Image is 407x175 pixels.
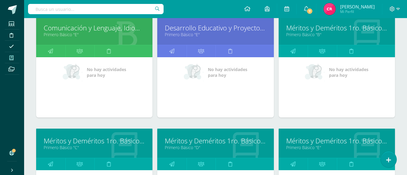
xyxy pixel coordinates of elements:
[286,32,387,37] a: Primero Básico "B"
[286,136,387,145] a: Méritos y Deméritos 1ro. Básico "E"
[305,63,325,81] img: no_activities_small.png
[63,63,83,81] img: no_activities_small.png
[165,32,266,37] a: Primero Básico "E"
[28,4,164,14] input: Busca un usuario...
[44,136,145,145] a: Méritos y Deméritos 1ro. Básico "C"
[165,145,266,150] a: Primero Básico "D"
[184,63,204,81] img: no_activities_small.png
[165,23,266,33] a: Desarrollo Educativo y Proyecto de Vida
[340,4,375,10] span: [PERSON_NAME]
[208,67,247,78] span: No hay actividades para hoy
[44,23,145,33] a: Comunicación y Lenguaje, Idioma Español
[44,145,145,150] a: Primero Básico "C"
[44,32,145,37] a: Primero Básico "E"
[165,136,266,145] a: Méritos y Deméritos 1ro. Básico "D"
[306,8,313,14] span: 7
[286,145,387,150] a: Primero Básico "E"
[324,3,336,15] img: e3ffac15afa6ee5300c516ab87d4e208.png
[286,23,387,33] a: Méritos y Deméritos 1ro. Básico "B"
[340,9,375,14] span: Mi Perfil
[87,67,126,78] span: No hay actividades para hoy
[329,67,368,78] span: No hay actividades para hoy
